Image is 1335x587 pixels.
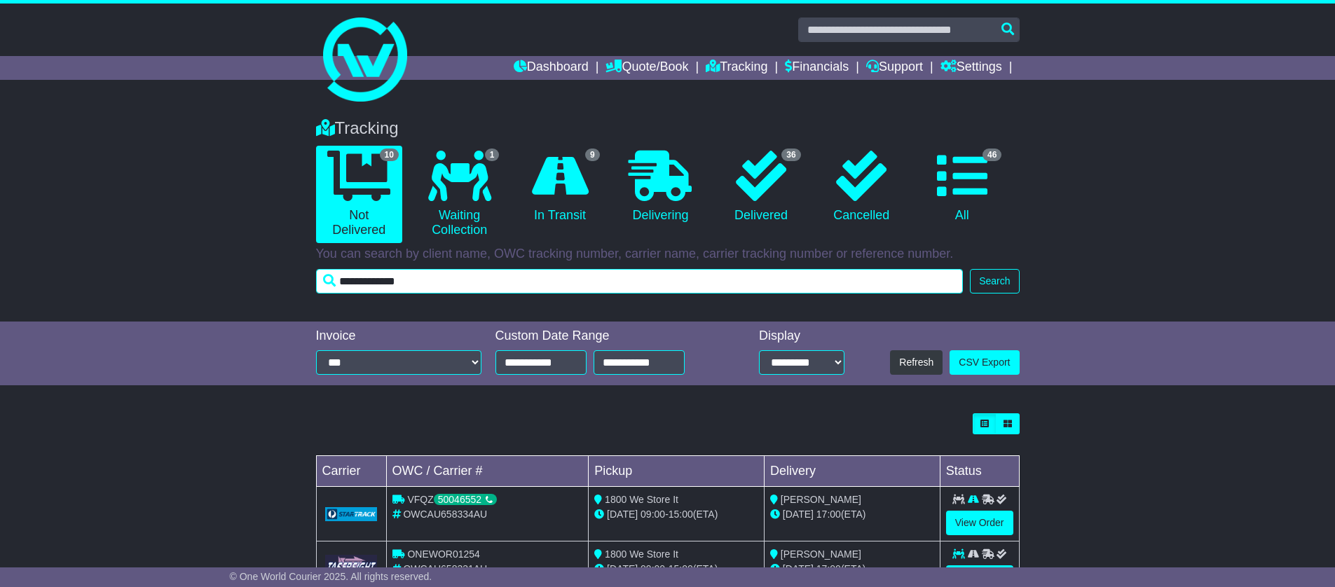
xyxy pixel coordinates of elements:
span: [DATE] [607,509,638,520]
span: 09:00 [641,563,665,574]
a: 36 Delivered [718,146,804,228]
div: 50046552 [434,494,497,505]
span: 17:00 [816,563,841,574]
a: Tracking [706,56,767,80]
span: 46 [983,149,1001,161]
td: Pickup [589,456,765,487]
span: 10 [380,149,399,161]
button: Search [970,269,1019,293]
td: Status [940,456,1019,487]
a: CSV Export [950,350,1019,375]
a: 46 All [919,146,1005,228]
span: 09:00 [641,509,665,520]
div: - (ETA) [594,507,758,522]
span: 9 [585,149,600,161]
span: ONEWOR01254 [407,548,479,560]
a: 9 In Transit [516,146,603,228]
span: 15:00 [669,563,693,574]
span: [DATE] [607,563,638,574]
span: [PERSON_NAME] [781,494,861,505]
a: 10 Not Delivered [316,146,402,243]
a: Delivering [617,146,704,228]
span: [DATE] [783,563,814,574]
div: (ETA) [770,507,934,522]
td: Delivery [764,456,940,487]
td: Carrier [316,456,386,487]
span: 1 [485,149,500,161]
a: Financials [785,56,849,80]
a: Quote/Book [605,56,688,80]
span: OWCAU658331AU [403,563,487,574]
span: [PERSON_NAME] [781,548,861,560]
span: 15:00 [669,509,693,520]
img: GetCarrierServiceLogo [325,555,378,582]
a: Settings [940,56,1002,80]
a: Dashboard [514,56,589,80]
span: OWCAU658334AU [403,509,487,520]
span: 1800 We Store It [605,548,678,560]
span: [DATE] [783,509,814,520]
div: Display [759,329,844,344]
a: Cancelled [819,146,905,228]
button: Refresh [890,350,943,375]
img: GetCarrierServiceLogo [325,507,378,521]
div: (ETA) [770,562,934,576]
a: Support [866,56,923,80]
span: 36 [781,149,800,161]
a: 1 Waiting Collection [416,146,502,243]
td: OWC / Carrier # [386,456,589,487]
span: © One World Courier 2025. All rights reserved. [230,571,432,582]
span: 17:00 [816,509,841,520]
a: View Order [946,511,1013,535]
div: - (ETA) [594,562,758,576]
div: Custom Date Range [495,329,720,344]
p: You can search by client name, OWC tracking number, carrier name, carrier tracking number or refe... [316,247,1020,262]
div: Invoice [316,329,481,344]
span: 1800 We Store It [605,494,678,505]
div: Tracking [309,118,1027,139]
span: VFQZ [407,494,497,505]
